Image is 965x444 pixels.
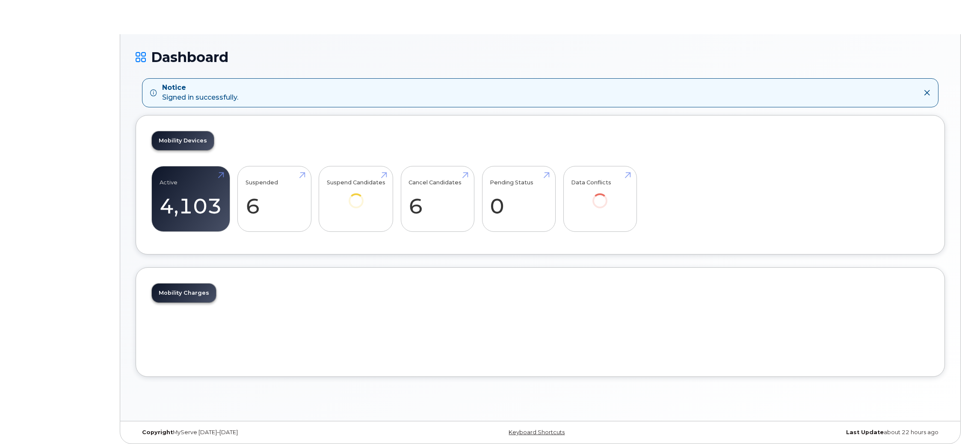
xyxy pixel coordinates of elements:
a: Keyboard Shortcuts [509,429,565,435]
a: Mobility Devices [152,131,214,150]
h1: Dashboard [136,50,945,65]
a: Cancel Candidates 6 [408,171,466,227]
a: Suspended 6 [246,171,303,227]
a: Suspend Candidates [327,171,385,220]
a: Data Conflicts [571,171,629,220]
strong: Last Update [846,429,884,435]
div: MyServe [DATE]–[DATE] [136,429,406,436]
div: Signed in successfully. [162,83,238,103]
strong: Notice [162,83,238,93]
a: Pending Status 0 [490,171,548,227]
strong: Copyright [142,429,173,435]
a: Mobility Charges [152,284,216,302]
a: Active 4,103 [160,171,222,227]
div: about 22 hours ago [675,429,945,436]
